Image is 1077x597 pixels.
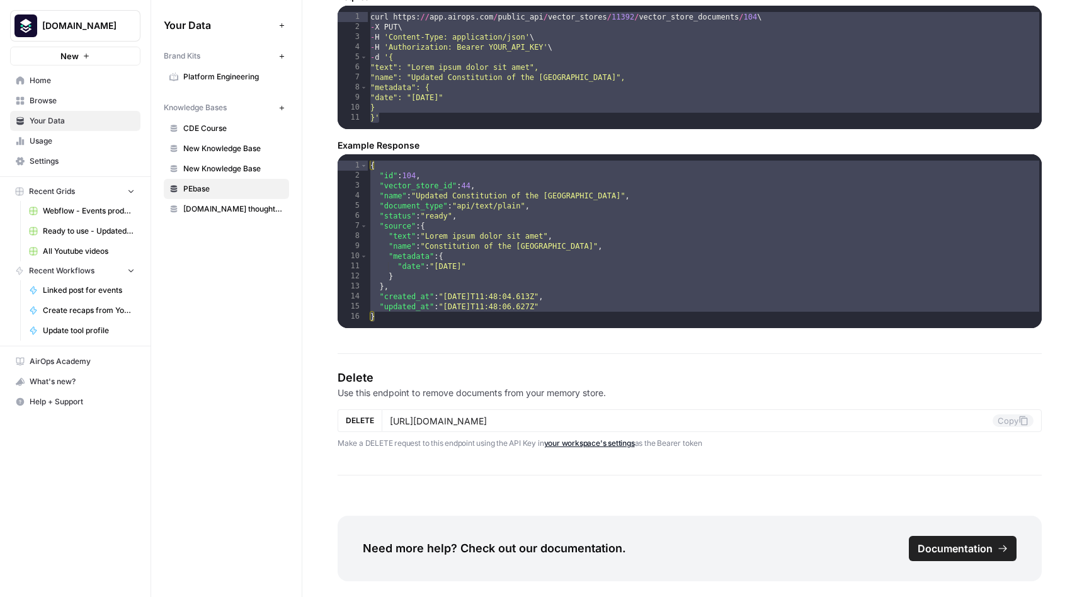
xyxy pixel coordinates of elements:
img: Platformengineering.org Logo [14,14,37,37]
span: Platform Engineering [183,71,283,82]
span: New Knowledge Base [183,163,283,174]
div: 10 [338,251,368,261]
div: 16 [338,312,368,322]
button: Recent Workflows [10,261,140,280]
span: New Knowledge Base [183,143,283,154]
span: Toggle code folding, rows 5 through 11 [360,52,367,62]
div: 3 [338,181,368,191]
div: 15 [338,302,368,312]
span: [DOMAIN_NAME] [42,20,118,32]
button: What's new? [10,372,140,392]
a: CDE Course [164,118,289,139]
div: 11 [338,261,368,271]
button: New [10,47,140,65]
button: Workspace: Platformengineering.org [10,10,140,42]
span: Ready to use - Updated an existing tool profile in Webflow [43,225,135,237]
span: New [60,50,79,62]
a: Update tool profile [23,321,140,341]
span: Usage [30,135,135,147]
div: 3 [338,32,368,42]
div: 14 [338,292,368,302]
div: 10 [338,103,368,113]
span: Documentation [918,541,993,556]
div: 7 [338,221,368,231]
span: Knowledge Bases [164,102,227,113]
div: 2 [338,171,368,181]
div: 11 [338,113,368,123]
a: Platform Engineering [164,67,289,87]
span: Toggle code folding, rows 8 through 10 [360,82,367,93]
span: Your Data [164,18,274,33]
a: Documentation [909,536,1017,561]
span: AirOps Academy [30,356,135,367]
a: Ready to use - Updated an existing tool profile in Webflow [23,221,140,241]
span: Webflow - Events production - Ticiana [43,205,135,217]
div: 4 [338,42,368,52]
span: Your Data [30,115,135,127]
a: Linked post for events [23,280,140,300]
div: 4 [338,191,368,201]
button: Copy [993,414,1034,427]
div: 5 [338,52,368,62]
a: All Youtube videos [23,241,140,261]
a: your workspace's settings [544,438,635,448]
span: Linked post for events [43,285,135,296]
a: AirOps Academy [10,351,140,372]
a: PEbase [164,179,289,199]
div: 8 [338,82,368,93]
button: Recent Grids [10,182,140,201]
h4: Delete [338,369,1042,387]
span: Help + Support [30,396,135,407]
a: Create recaps from Youtube videos WIP [PERSON_NAME] [23,300,140,321]
a: Webflow - Events production - Ticiana [23,201,140,221]
div: 9 [338,241,368,251]
div: 6 [338,62,368,72]
span: Update tool profile [43,325,135,336]
span: Recent Workflows [29,265,94,276]
span: DELETE [346,415,374,426]
span: Home [30,75,135,86]
span: All Youtube videos [43,246,135,257]
div: Need more help? Check out our documentation. [338,516,1042,581]
span: Browse [30,95,135,106]
a: Home [10,71,140,91]
span: Toggle code folding, rows 10 through 12 [360,251,367,261]
span: Settings [30,156,135,167]
span: PEbase [183,183,283,195]
div: What's new? [11,372,140,391]
span: Toggle code folding, rows 1 through 16 [360,161,367,171]
div: 1 [338,12,368,22]
a: Settings [10,151,140,171]
div: 1 [338,161,368,171]
p: Make a DELETE request to this endpoint using the API Key in as the Bearer token [338,437,1042,450]
div: 13 [338,281,368,292]
h5: Example Response [338,139,1042,152]
span: Recent Grids [29,186,75,197]
p: Use this endpoint to remove documents from your memory store. [338,387,1042,399]
a: [DOMAIN_NAME] thought leadership [164,199,289,219]
span: Create recaps from Youtube videos WIP [PERSON_NAME] [43,305,135,316]
a: New Knowledge Base [164,139,289,159]
div: 8 [338,231,368,241]
span: [DOMAIN_NAME] thought leadership [183,203,283,215]
div: 2 [338,22,368,32]
div: 12 [338,271,368,281]
a: Usage [10,131,140,151]
button: Help + Support [10,392,140,412]
a: Your Data [10,111,140,131]
div: 7 [338,72,368,82]
span: Toggle code folding, rows 7 through 13 [360,221,367,231]
span: CDE Course [183,123,283,134]
a: New Knowledge Base [164,159,289,179]
div: 9 [338,93,368,103]
span: Brand Kits [164,50,200,62]
a: Browse [10,91,140,111]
